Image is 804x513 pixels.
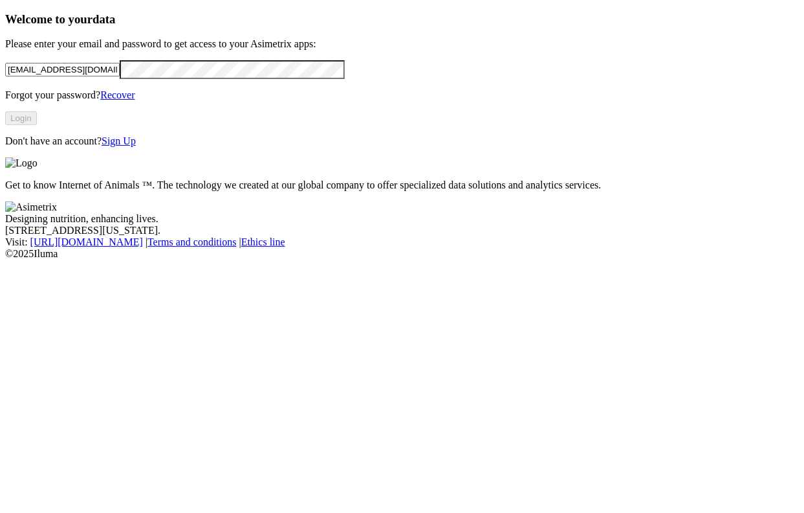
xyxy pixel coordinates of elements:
span: data [92,12,115,26]
div: © 2025 Iluma [5,248,799,260]
div: Visit : | | [5,236,799,248]
a: Recover [100,89,135,100]
h3: Welcome to your [5,12,799,27]
img: Asimetrix [5,201,57,213]
div: Designing nutrition, enhancing lives. [5,213,799,225]
a: [URL][DOMAIN_NAME] [30,236,143,247]
a: Terms and conditions [147,236,237,247]
button: Login [5,111,37,125]
a: Sign Up [102,135,136,146]
p: Get to know Internet of Animals ™. The technology we created at our global company to offer speci... [5,179,799,191]
p: Don't have an account? [5,135,799,147]
p: Forgot your password? [5,89,799,101]
input: Your email [5,63,120,76]
a: Ethics line [241,236,285,247]
img: Logo [5,157,38,169]
div: [STREET_ADDRESS][US_STATE]. [5,225,799,236]
p: Please enter your email and password to get access to your Asimetrix apps: [5,38,799,50]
